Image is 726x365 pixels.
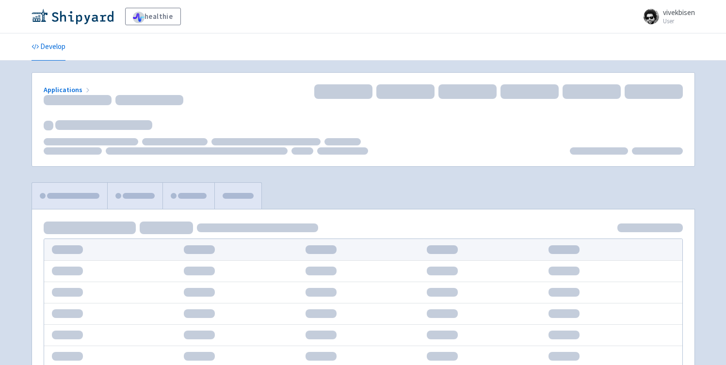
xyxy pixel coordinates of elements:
span: vivekbisen [663,8,695,17]
a: vivekbisen User [638,9,695,24]
a: Develop [32,33,65,61]
a: healthie [125,8,181,25]
a: Applications [44,85,92,94]
small: User [663,18,695,24]
img: Shipyard logo [32,9,113,24]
